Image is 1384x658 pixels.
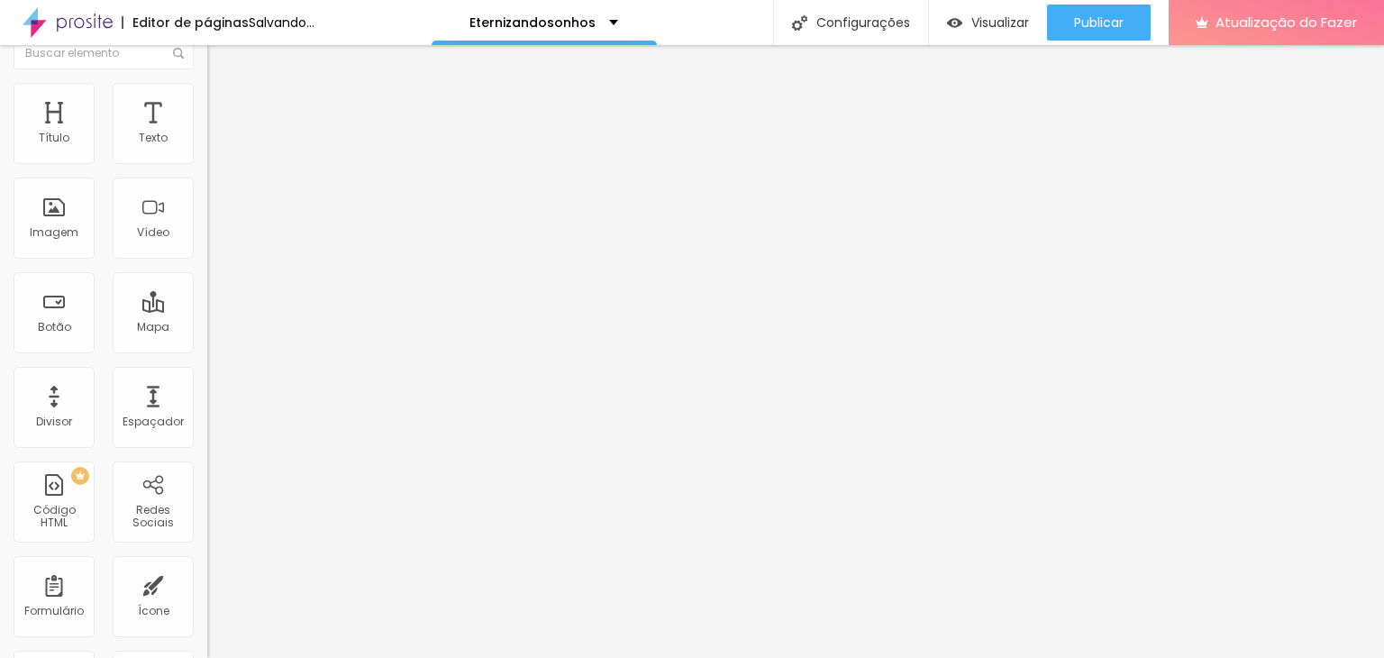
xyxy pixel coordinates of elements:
font: Código HTML [33,502,76,530]
font: Espaçador [123,414,184,429]
font: Título [39,130,69,145]
font: Mapa [137,319,169,334]
font: Divisor [36,414,72,429]
img: view-1.svg [947,15,962,31]
font: Botão [38,319,71,334]
font: Ícone [138,603,169,618]
input: Buscar elemento [14,37,194,69]
font: Configurações [816,14,910,32]
font: Visualizar [971,14,1029,32]
img: Ícone [792,15,807,31]
button: Publicar [1047,5,1151,41]
div: Salvando... [249,16,314,29]
font: Publicar [1074,14,1124,32]
font: Imagem [30,224,78,240]
font: Eternizandosonhos [469,14,596,32]
font: Redes Sociais [132,502,174,530]
button: Visualizar [929,5,1047,41]
img: Ícone [173,48,184,59]
font: Atualização do Fazer [1216,13,1357,32]
font: Editor de páginas [132,14,249,32]
font: Vídeo [137,224,169,240]
font: Formulário [24,603,84,618]
font: Texto [139,130,168,145]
